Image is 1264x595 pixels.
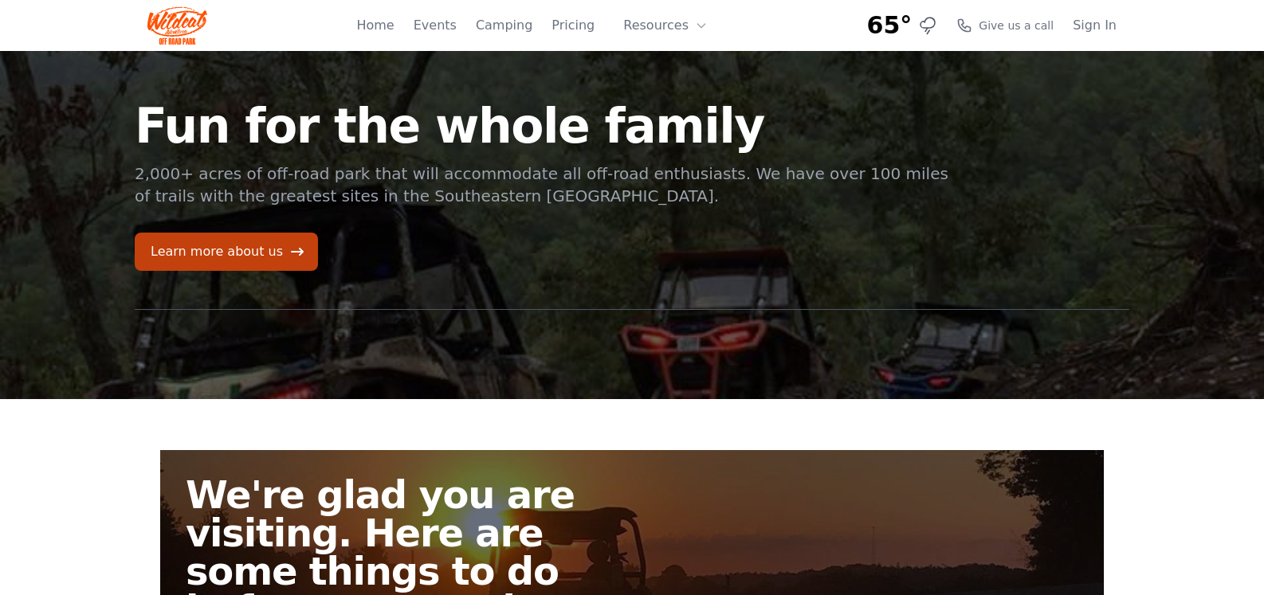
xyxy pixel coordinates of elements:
[1073,16,1117,35] a: Sign In
[414,16,457,35] a: Events
[867,11,913,40] span: 65°
[614,10,717,41] button: Resources
[147,6,207,45] img: Wildcat Logo
[356,16,394,35] a: Home
[135,233,318,271] a: Learn more about us
[956,18,1054,33] a: Give us a call
[135,162,951,207] p: 2,000+ acres of off-road park that will accommodate all off-road enthusiasts. We have over 100 mi...
[476,16,532,35] a: Camping
[979,18,1054,33] span: Give us a call
[135,102,951,150] h1: Fun for the whole family
[552,16,595,35] a: Pricing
